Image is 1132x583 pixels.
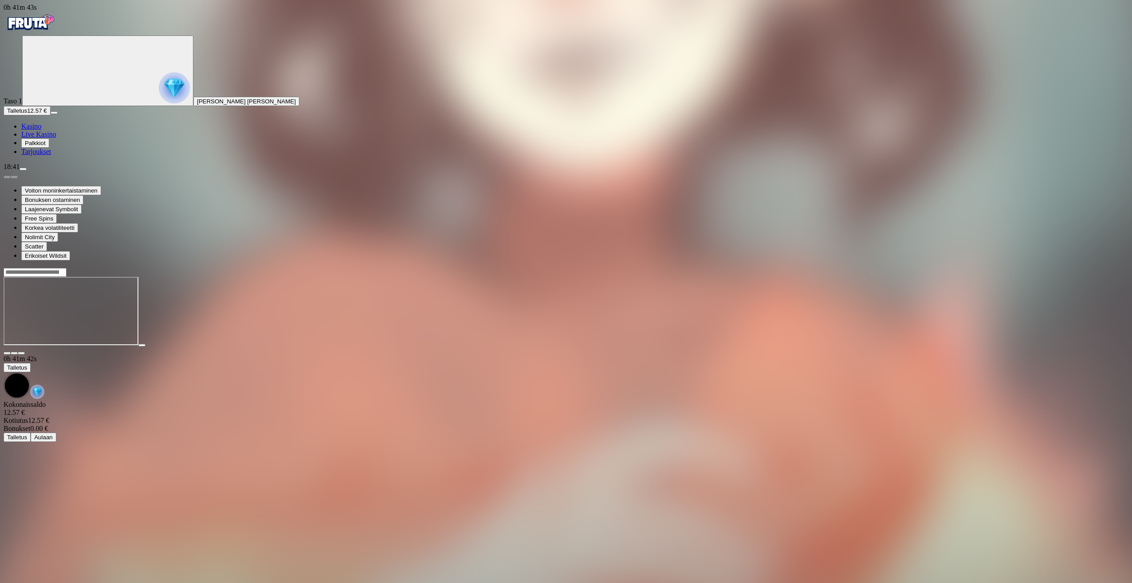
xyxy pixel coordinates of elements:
span: Bonukset [4,425,30,432]
button: menu [20,168,27,170]
button: prev slide [4,176,11,178]
button: Laajenevat Symbolit [21,205,82,214]
img: reward progress [159,72,190,103]
span: 12.57 € [27,107,47,114]
span: Korkea volatiliteetti [25,225,75,231]
span: Bonuksen ostaminen [25,197,80,203]
a: Fruta [4,28,57,35]
button: Bonuksen ostaminen [21,195,83,205]
span: Taso 1 [4,97,22,105]
img: Fruta [4,12,57,34]
span: Palkkiot [25,140,46,146]
button: Palkkiot [21,138,49,148]
button: Talletus [4,363,31,372]
div: Game menu content [4,401,1128,442]
nav: Main menu [4,122,1128,156]
span: user session time [4,355,37,362]
img: reward-icon [30,385,44,399]
button: chevron-down icon [11,352,18,355]
button: Voiton moninkertaistaminen [21,186,101,195]
button: Scatter [21,242,47,251]
span: Talletus [7,107,27,114]
span: 18:41 [4,163,20,170]
button: Erikoiset Wildsit [21,251,70,260]
span: Laajenevat Symbolit [25,206,78,213]
span: Talletus [7,364,27,371]
span: Scatter [25,243,43,250]
span: Aulaan [34,434,53,441]
button: Aulaan [31,433,56,442]
button: Talletus [4,433,31,442]
input: Search [4,268,67,277]
div: 12.57 € [4,409,1128,417]
button: close icon [4,352,11,355]
span: Voiton moninkertaistaminen [25,187,98,194]
button: Talletusplus icon12.57 € [4,106,51,115]
div: Kokonaissaldo [4,401,1128,417]
a: Tarjoukset [21,148,51,155]
span: Free Spins [25,215,53,222]
div: 0.00 € [4,425,1128,433]
span: Talletus [7,434,27,441]
iframe: Book Of Shadows [4,277,138,345]
a: Live Kasino [21,130,56,138]
span: Erikoiset Wildsit [25,252,67,259]
span: Nolimit City [25,234,55,240]
div: Game menu [4,355,1128,401]
nav: Primary [4,12,1128,156]
button: reward progress [22,35,193,106]
button: Korkea volatiliteetti [21,223,78,232]
button: Nolimit City [21,232,58,242]
button: play icon [138,344,145,347]
span: user session time [4,4,37,11]
button: next slide [11,176,18,178]
button: menu [51,111,58,114]
button: fullscreen icon [18,352,25,355]
a: Kasino [21,122,41,130]
span: [PERSON_NAME] [PERSON_NAME] [197,98,296,105]
button: Free Spins [21,214,57,223]
button: [PERSON_NAME] [PERSON_NAME] [193,97,299,106]
span: Kotiutus [4,417,28,424]
div: 12.57 € [4,417,1128,425]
